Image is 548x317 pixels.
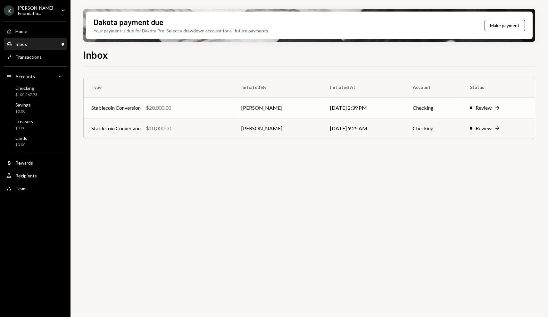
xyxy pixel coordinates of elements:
[234,98,322,118] td: [PERSON_NAME]
[234,77,322,98] th: Initiated By
[4,133,67,149] a: Cards$0.00
[462,77,535,98] th: Status
[15,41,27,47] div: Inbox
[15,74,35,79] div: Accounts
[405,98,462,118] td: Checking
[4,183,67,194] a: Team
[4,5,14,16] div: K
[4,100,67,116] a: Savings$0.00
[15,142,27,148] div: $0.00
[15,135,27,141] div: Cards
[83,48,108,61] h1: Inbox
[476,124,492,132] div: Review
[91,104,141,112] div: Stablecoin Conversion
[15,186,27,191] div: Team
[4,117,67,132] a: Treasury$0.00
[15,92,37,98] div: $100,567.73
[4,157,67,168] a: Rewards
[84,77,234,98] th: Type
[4,170,67,181] a: Recipients
[15,160,33,166] div: Rewards
[322,118,405,139] td: [DATE] 9:25 AM
[15,102,31,107] div: Savings
[15,125,33,131] div: $0.00
[15,119,33,124] div: Treasury
[15,29,27,34] div: Home
[322,98,405,118] td: [DATE] 2:39 PM
[91,124,141,132] div: Stablecoin Conversion
[4,51,67,63] a: Transactions
[146,124,171,132] div: $10,000.00
[94,27,269,34] div: Your payment is due for Dakota Pro. Select a drawdown account for all future payments.
[4,71,67,82] a: Accounts
[4,25,67,37] a: Home
[405,118,462,139] td: Checking
[476,104,492,112] div: Review
[18,5,56,16] div: [PERSON_NAME] Foundatio...
[234,118,322,139] td: [PERSON_NAME]
[485,20,525,31] button: Make payment
[15,173,37,178] div: Recipients
[94,17,163,27] div: Dakota payment due
[15,54,42,60] div: Transactions
[4,83,67,99] a: Checking$100,567.73
[15,109,31,114] div: $0.00
[15,85,37,91] div: Checking
[4,38,67,50] a: Inbox
[405,77,462,98] th: Account
[146,104,171,112] div: $20,000.00
[322,77,405,98] th: Initiated At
